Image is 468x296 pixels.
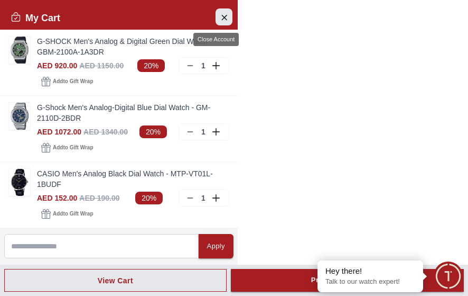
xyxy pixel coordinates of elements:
div: Proceed to Checkout [311,274,383,286]
button: Addto Gift Wrap [37,74,97,89]
span: AED 1340.00 [83,128,128,136]
a: G-SHOCK Men's Analog & Digital Green Dial Watch - GBM-2100A-1A3DR [37,36,229,57]
button: Proceed to Checkout [231,269,464,292]
h2: My Cart [11,11,60,25]
span: Add to Gift Wrap [53,142,93,153]
button: Addto Gift Wrap [37,207,97,221]
button: Apply [199,234,233,258]
span: AED 920.00 [37,61,77,70]
a: G-Shock Men's Analog-Digital Blue Dial Watch - GM-2110D-2BDR [37,102,229,123]
div: View Cart [98,275,133,286]
span: 20% [137,59,165,72]
span: Add to Gift Wrap [53,76,93,87]
p: 1 [199,193,208,203]
button: Addto Gift Wrap [37,140,97,155]
span: AED 152.00 [37,194,77,202]
p: 1 [199,127,208,137]
button: View Cart [4,269,227,292]
div: Chat Widget [434,262,463,291]
p: 1 [199,60,208,71]
span: AED 190.00 [79,194,119,202]
span: AED 1072.00 [37,128,81,136]
p: Talk to our watch expert! [325,277,415,286]
span: AED 1150.00 [79,61,124,70]
img: ... [9,169,30,196]
button: Close Account [216,8,232,25]
div: Close Account [193,33,239,46]
span: Add to Gift Wrap [53,209,93,219]
div: Apply [207,240,225,253]
div: Hey there! [325,266,415,276]
a: CASIO Men's Analog Black Dial Watch - MTP-VT01L-1BUDF [37,168,229,190]
span: 20% [135,192,163,204]
img: ... [9,37,30,64]
img: ... [9,103,30,130]
span: 20% [139,125,167,138]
